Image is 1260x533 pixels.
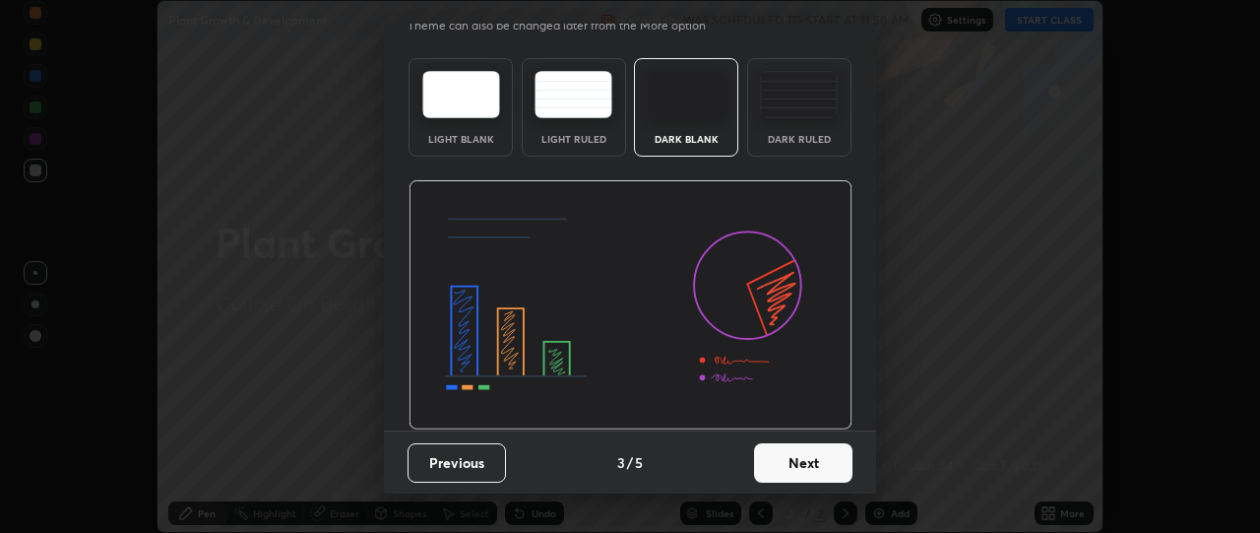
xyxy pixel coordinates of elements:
img: darkThemeBanner.d06ce4a2.svg [409,180,852,431]
img: lightRuledTheme.5fabf969.svg [535,71,612,118]
button: Next [754,443,852,483]
div: Dark Ruled [760,134,839,144]
img: lightTheme.e5ed3b09.svg [422,71,500,118]
img: darkTheme.f0cc69e5.svg [648,71,725,118]
button: Previous [408,443,506,483]
p: Theme can also be changed later from the More option [408,17,726,34]
h4: / [627,452,633,473]
img: darkRuledTheme.de295e13.svg [760,71,838,118]
div: Dark Blank [647,134,725,144]
div: Light Ruled [535,134,613,144]
div: Light Blank [421,134,500,144]
h4: 3 [617,452,625,473]
h4: 5 [635,452,643,473]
